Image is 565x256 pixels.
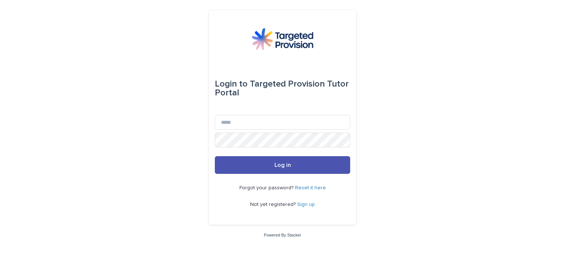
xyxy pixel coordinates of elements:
[297,202,315,207] a: Sign up
[215,156,350,174] button: Log in
[264,233,301,237] a: Powered By Stacker
[250,202,297,207] span: Not yet registered?
[215,74,350,103] div: Targeted Provision Tutor Portal
[252,28,313,50] img: M5nRWzHhSzIhMunXDL62
[239,185,295,190] span: Forgot your password?
[215,80,248,88] span: Login to
[274,162,291,168] span: Log in
[295,185,326,190] a: Reset it here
